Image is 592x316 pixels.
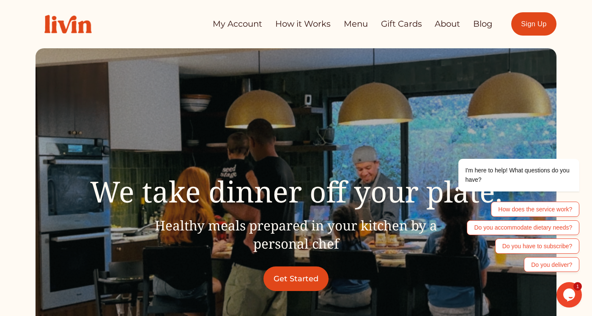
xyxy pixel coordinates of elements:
[344,16,368,32] a: Menu
[90,172,502,211] span: We take dinner off your plate.
[431,82,584,278] iframe: chat widget
[155,216,437,252] span: Healthy meals prepared in your kitchen by a personal chef
[511,12,556,36] a: Sign Up
[36,6,101,42] img: Livin
[556,282,584,308] iframe: chat widget
[275,16,331,32] a: How it Works
[213,16,262,32] a: My Account
[263,266,329,291] a: Get Started
[473,16,492,32] a: Blog
[435,16,460,32] a: About
[381,16,422,32] a: Gift Cards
